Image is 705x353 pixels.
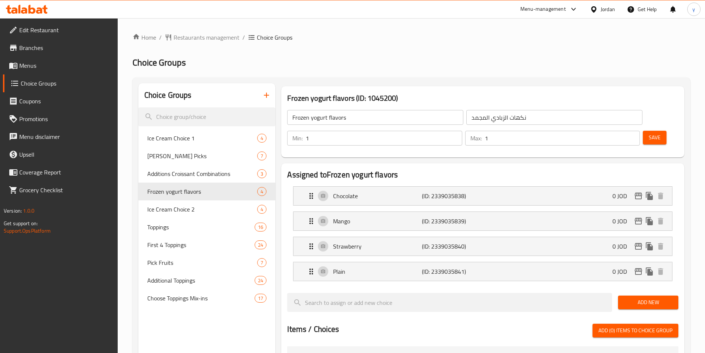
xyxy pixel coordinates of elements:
li: / [159,33,162,42]
span: Coupons [19,97,112,106]
span: 3 [258,170,266,177]
a: Restaurants management [165,33,239,42]
div: Choices [257,134,266,143]
li: / [242,33,245,42]
span: Version: [4,206,22,216]
button: delete [655,266,666,277]
button: duplicate [644,241,655,252]
button: Add (0) items to choice group [592,324,678,337]
span: Get support on: [4,219,38,228]
li: Expand [287,183,678,209]
span: 4 [258,135,266,142]
button: edit [633,190,644,202]
span: Branches [19,43,112,52]
p: Max: [470,134,482,143]
button: delete [655,190,666,202]
span: Save [649,133,661,142]
p: (ID: 2339035841) [422,267,481,276]
a: Upsell [3,146,118,163]
span: Menus [19,61,112,70]
p: Min: [292,134,303,143]
span: Menu disclaimer [19,132,112,141]
div: Choices [257,205,266,214]
a: Grocery Checklist [3,181,118,199]
span: Upsell [19,150,112,159]
span: 7 [258,153,266,160]
h3: Frozen yogurt flavors (ID: 1045200) [287,92,678,104]
span: Frozen yogurt flavors [147,187,258,196]
div: Frozen yogurt flavors4 [138,183,276,200]
span: Choice Groups [132,54,186,71]
div: [PERSON_NAME] Picks7 [138,147,276,165]
span: Grocery Checklist [19,186,112,194]
div: Choices [255,240,266,249]
a: Branches [3,39,118,57]
span: Ice Cream Choice 1 [147,134,258,143]
div: Choices [257,169,266,178]
div: Expand [293,187,672,205]
span: Choose Toppings Mix-ins [147,294,255,303]
span: 17 [255,295,266,302]
button: duplicate [644,190,655,202]
p: (ID: 2339035839) [422,217,481,226]
div: Choices [255,276,266,285]
p: Strawberry [333,242,422,251]
span: 4 [258,206,266,213]
span: Pick Fruits [147,258,258,267]
p: Chocolate [333,192,422,200]
div: Choices [257,258,266,267]
span: 1.0.0 [23,206,34,216]
div: Pick Fruits7 [138,254,276,272]
li: Expand [287,259,678,284]
span: 4 [258,188,266,195]
p: (ID: 2339035838) [422,192,481,200]
span: Additions Croissant Combinations [147,169,258,178]
a: Home [132,33,156,42]
button: Save [643,131,667,144]
div: Jordan [601,5,615,13]
span: Restaurants management [174,33,239,42]
span: 16 [255,224,266,231]
div: Choices [257,187,266,196]
p: Mango [333,217,422,226]
a: Menu disclaimer [3,128,118,146]
button: Add New [618,296,678,309]
h2: Choice Groups [144,90,192,101]
div: Menu-management [520,5,566,14]
div: Ice Cream Choice 14 [138,129,276,147]
a: Support.OpsPlatform [4,226,51,236]
nav: breadcrumb [132,33,690,42]
p: 0 JOD [612,217,633,226]
button: edit [633,241,644,252]
span: y [692,5,695,13]
li: Expand [287,234,678,259]
a: Coupons [3,92,118,110]
span: [PERSON_NAME] Picks [147,151,258,160]
p: 0 JOD [612,192,633,200]
a: Promotions [3,110,118,128]
span: Choice Groups [21,79,112,88]
span: 24 [255,277,266,284]
span: Promotions [19,114,112,123]
span: Additional Toppings [147,276,255,285]
button: delete [655,216,666,227]
h2: Assigned to Frozen yogurt flavors [287,169,678,180]
span: Add New [624,298,672,307]
a: Menus [3,57,118,74]
div: Choices [255,223,266,232]
a: Choice Groups [3,74,118,92]
button: delete [655,241,666,252]
button: duplicate [644,216,655,227]
p: 0 JOD [612,267,633,276]
div: Choices [255,294,266,303]
div: Toppings16 [138,218,276,236]
input: search [287,293,612,312]
span: Add (0) items to choice group [598,326,672,335]
p: (ID: 2339035840) [422,242,481,251]
div: Expand [293,212,672,230]
div: Choose Toppings Mix-ins17 [138,289,276,307]
p: Plain [333,267,422,276]
span: Choice Groups [257,33,292,42]
button: edit [633,266,644,277]
div: Choices [257,151,266,160]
